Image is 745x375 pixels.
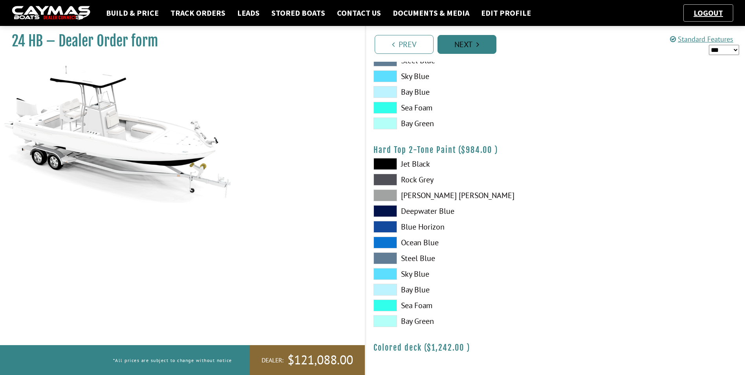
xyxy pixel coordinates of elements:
p: *All prices are subject to change without notice [113,354,232,367]
label: Blue Horizon [373,221,547,233]
a: Prev [375,35,434,54]
a: Dealer:$121,088.00 [250,345,365,375]
label: Rock Grey [373,174,547,186]
a: Documents & Media [389,8,473,18]
label: Sea Foam [373,102,547,114]
label: Sky Blue [373,70,547,82]
a: Next [437,35,496,54]
label: [PERSON_NAME] [PERSON_NAME] [373,189,547,201]
label: Bay Blue [373,86,547,98]
label: Bay Green [373,315,547,327]
img: caymas-dealer-connect-2ed40d3bc7270c1d8d7ffb4b79bf05adc795679939227970def78ec6f6c03838.gif [12,6,90,20]
label: Jet Black [373,158,547,170]
a: Track Orders [167,8,229,18]
h4: Hard Top 2-Tone Paint ( ) [373,145,738,155]
label: Ocean Blue [373,237,547,248]
label: Bay Green [373,118,547,129]
a: Standard Features [670,35,733,44]
a: Logout [690,8,727,18]
label: Sea Foam [373,300,547,311]
label: Deepwater Blue [373,205,547,217]
h4: Colored deck ( ) [373,343,738,353]
span: Dealer: [262,356,284,364]
span: $121,088.00 [287,352,353,368]
a: Edit Profile [477,8,535,18]
label: Bay Blue [373,284,547,296]
span: $1,242.00 [427,343,464,353]
label: Steel Blue [373,252,547,264]
a: Leads [233,8,264,18]
h1: 24 HB – Dealer Order form [12,32,345,50]
a: Build & Price [102,8,163,18]
a: Stored Boats [267,8,329,18]
span: $984.00 [461,145,492,155]
a: Contact Us [333,8,385,18]
label: Sky Blue [373,268,547,280]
